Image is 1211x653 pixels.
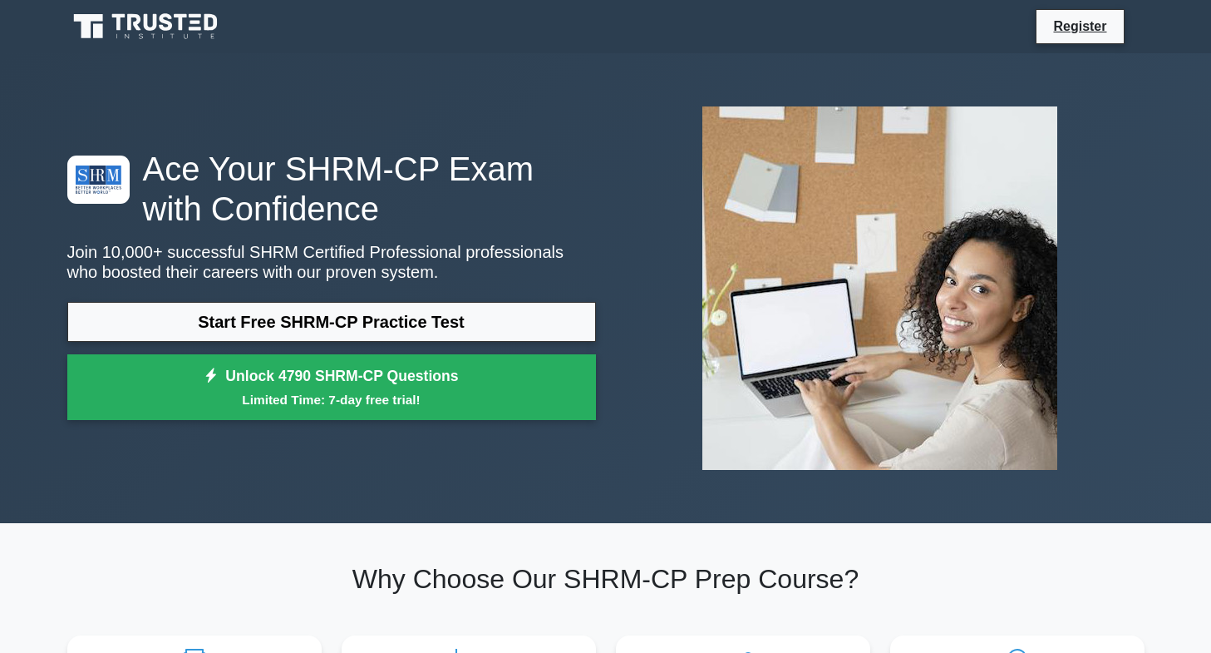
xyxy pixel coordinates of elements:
[67,563,1145,595] h2: Why Choose Our SHRM-CP Prep Course?
[88,390,575,409] small: Limited Time: 7-day free trial!
[1043,16,1116,37] a: Register
[67,354,596,421] a: Unlock 4790 SHRM-CP QuestionsLimited Time: 7-day free trial!
[67,302,596,342] a: Start Free SHRM-CP Practice Test
[67,242,596,282] p: Join 10,000+ successful SHRM Certified Professional professionals who boosted their careers with ...
[67,149,596,229] h1: Ace Your SHRM-CP Exam with Confidence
